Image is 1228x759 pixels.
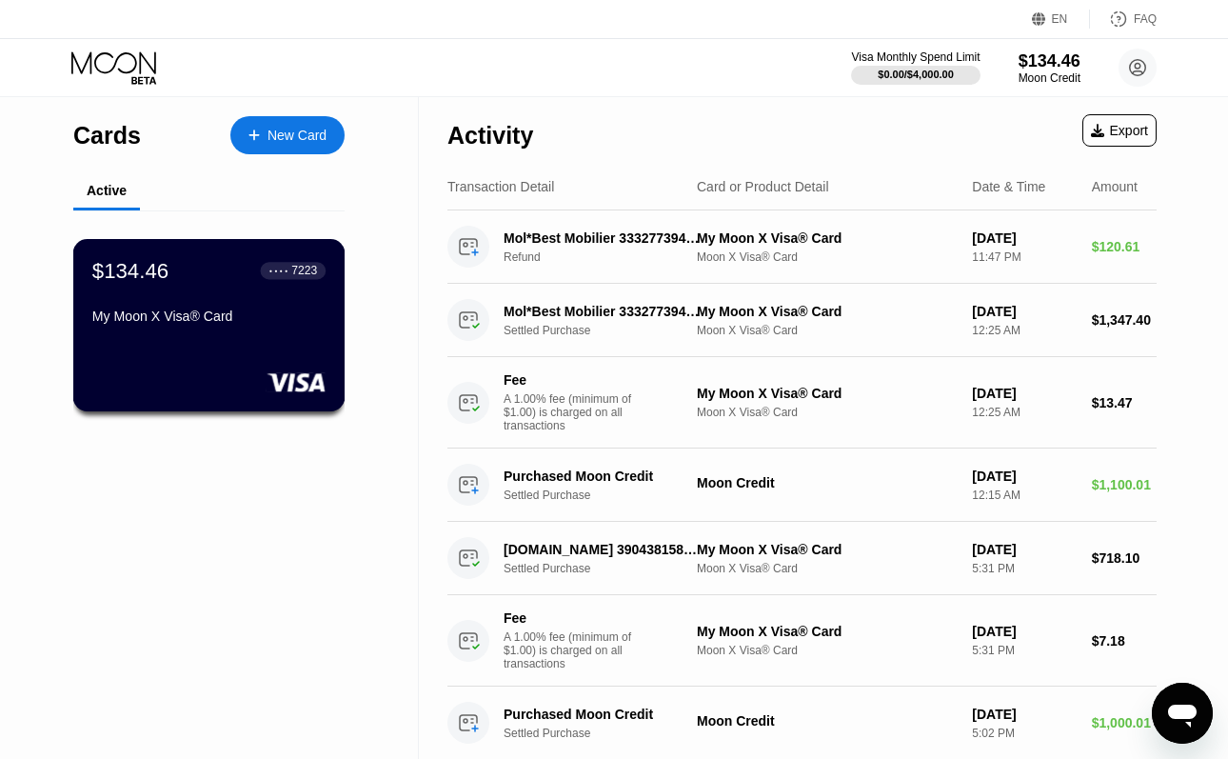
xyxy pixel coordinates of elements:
div: [DATE] [972,542,1076,557]
div: Moon Credit [1019,71,1080,85]
div: $0.00 / $4,000.00 [878,69,954,80]
div: 5:02 PM [972,727,1076,740]
div: Refund [504,250,714,264]
div: ● ● ● ● [269,268,288,273]
div: [DATE] [972,469,1076,484]
div: 12:15 AM [972,489,1076,502]
div: Cards [73,122,141,150]
div: Activity [447,122,533,150]
div: Moon X Visa® Card [697,562,957,575]
div: 5:31 PM [972,562,1076,575]
div: Moon X Visa® Card [697,644,957,657]
div: 7223 [291,264,317,277]
div: Fee [504,610,637,626]
div: My Moon X Visa® Card [92,309,326,324]
div: [DATE] [972,707,1076,722]
div: 5:31 PM [972,644,1076,657]
div: Settled Purchase [504,562,714,575]
div: $718.10 [1092,550,1157,566]
div: [DOMAIN_NAME] 3904381580458ITSettled PurchaseMy Moon X Visa® CardMoon X Visa® Card[DATE]5:31 PM$7... [447,522,1157,595]
div: FeeA 1.00% fee (minimum of $1.00) is charged on all transactionsMy Moon X Visa® CardMoon X Visa® ... [447,595,1157,687]
div: [DATE] [972,624,1076,639]
div: $1,347.40 [1092,312,1157,328]
div: Moon Credit [697,713,957,729]
div: FAQ [1134,12,1157,26]
div: Mol*Best Mobilier 33327739418 FR [504,304,700,319]
div: My Moon X Visa® Card [697,304,957,319]
div: Purchased Moon Credit [504,469,700,484]
div: $120.61 [1092,239,1157,254]
div: 11:47 PM [972,250,1076,264]
div: Settled Purchase [504,727,714,740]
div: FeeA 1.00% fee (minimum of $1.00) is charged on all transactionsMy Moon X Visa® CardMoon X Visa® ... [447,357,1157,449]
div: $134.46● ● ● ●7223My Moon X Visa® Card [74,240,344,410]
div: [DOMAIN_NAME] 3904381580458IT [504,542,700,557]
div: Amount [1092,179,1138,194]
div: New Card [230,116,345,154]
div: Date & Time [972,179,1045,194]
div: Export [1082,114,1157,147]
div: $13.47 [1092,395,1157,410]
div: 12:25 AM [972,324,1076,337]
div: FAQ [1090,10,1157,29]
div: $134.46Moon Credit [1019,51,1080,85]
div: [DATE] [972,386,1076,401]
div: My Moon X Visa® Card [697,386,957,401]
div: Moon X Visa® Card [697,406,957,419]
div: Visa Monthly Spend Limit$0.00/$4,000.00 [851,50,980,85]
div: My Moon X Visa® Card [697,230,957,246]
iframe: Bouton de lancement de la fenêtre de messagerie [1152,683,1213,744]
div: Moon X Visa® Card [697,324,957,337]
div: Card or Product Detail [697,179,829,194]
div: Settled Purchase [504,489,714,502]
div: $7.18 [1092,633,1157,649]
div: Mol*Best Mobilier 33327739418 FR [504,230,700,246]
div: $1,000.01 [1092,715,1157,730]
div: My Moon X Visa® Card [697,542,957,557]
div: A 1.00% fee (minimum of $1.00) is charged on all transactions [504,392,646,432]
div: My Moon X Visa® Card [697,624,957,639]
div: Settled Purchase [504,324,714,337]
div: Active [87,183,127,198]
div: [DATE] [972,230,1076,246]
div: A 1.00% fee (minimum of $1.00) is charged on all transactions [504,630,646,670]
div: Moon Credit [697,475,957,490]
div: Transaction Detail [447,179,554,194]
div: 12:25 AM [972,406,1076,419]
div: $134.46 [92,258,168,283]
div: $134.46 [1019,51,1080,71]
div: Fee [504,372,637,388]
div: Purchased Moon Credit [504,707,700,722]
div: Moon X Visa® Card [697,250,957,264]
div: New Card [267,128,327,144]
div: Export [1091,123,1148,138]
div: EN [1032,10,1090,29]
div: $1,100.01 [1092,477,1157,492]
div: Visa Monthly Spend Limit [851,50,980,64]
div: Purchased Moon CreditSettled PurchaseMoon Credit[DATE]12:15 AM$1,100.01 [447,449,1157,522]
div: EN [1052,12,1068,26]
div: Mol*Best Mobilier 33327739418 FRRefundMy Moon X Visa® CardMoon X Visa® Card[DATE]11:47 PM$120.61 [447,210,1157,284]
div: [DATE] [972,304,1076,319]
div: Mol*Best Mobilier 33327739418 FRSettled PurchaseMy Moon X Visa® CardMoon X Visa® Card[DATE]12:25 ... [447,284,1157,357]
